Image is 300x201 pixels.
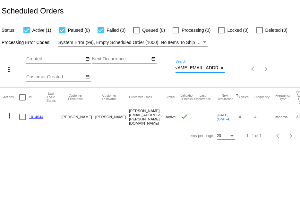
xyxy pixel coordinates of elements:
mat-icon: more_vert [5,66,13,74]
mat-icon: check [180,113,188,120]
mat-select: Items per page: [217,134,235,138]
mat-cell: [PERSON_NAME][EMAIL_ADDRESS][PERSON_NAME][DOMAIN_NAME] [129,107,166,127]
span: Status: [2,28,16,33]
button: Change sorting for CustomerLastName [95,94,123,101]
span: Deleted (0) [265,26,287,34]
span: Paused (0) [68,26,90,34]
span: Locked (0) [227,26,248,34]
a: 1014644 [29,115,43,119]
button: Change sorting for CustomerFirstName [61,94,89,101]
a: (GMT-4) [217,117,230,121]
mat-icon: more_vert [6,112,13,120]
button: Change sorting for Status [166,95,175,99]
span: Processing (0) [182,26,210,34]
mat-cell: 0 [239,107,254,127]
button: Previous page [247,63,260,75]
span: Processing Error Codes: [2,40,51,45]
button: Change sorting for Id [29,95,31,99]
input: Next Occurrence [92,57,150,62]
mat-icon: date_range [85,75,90,80]
h2: Scheduled Orders [2,6,64,15]
mat-cell: [PERSON_NAME] [95,107,129,127]
mat-cell: [PERSON_NAME] [61,107,95,127]
span: Failed (0) [107,26,125,34]
button: Change sorting for LastOccurrenceUtc [194,94,211,101]
button: Change sorting for FrequencyType [275,94,290,101]
mat-cell: [DATE] [217,107,239,127]
input: Search [176,66,219,71]
span: Active [166,115,176,119]
button: Change sorting for Cycles [239,95,249,99]
input: Customer Created [26,74,84,80]
span: 20 [217,134,221,138]
button: Previous page [272,129,285,142]
mat-icon: close [220,66,224,71]
span: Active (1) [32,26,51,34]
input: Created [26,57,84,62]
button: Clear [219,65,225,72]
mat-cell: 4 [254,107,275,127]
mat-cell: Months [275,107,296,127]
mat-icon: date_range [151,57,156,62]
button: Change sorting for Frequency [254,95,270,99]
mat-header-cell: Actions [3,88,19,107]
mat-select: Filter by Processing Error Codes [58,39,208,47]
button: Next page [285,129,297,142]
mat-header-cell: Validation Checks [180,88,194,107]
div: Items per page: [187,134,214,138]
mat-icon: date_range [85,57,90,62]
button: Next page [260,63,272,75]
button: Change sorting for CustomerEmail [129,95,152,99]
button: Change sorting for LastProcessingCycleId [47,92,56,102]
div: 1 - 1 of 1 [246,134,261,138]
span: Queued (0) [142,26,165,34]
button: Change sorting for NextOccurrenceUtc [217,94,233,101]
